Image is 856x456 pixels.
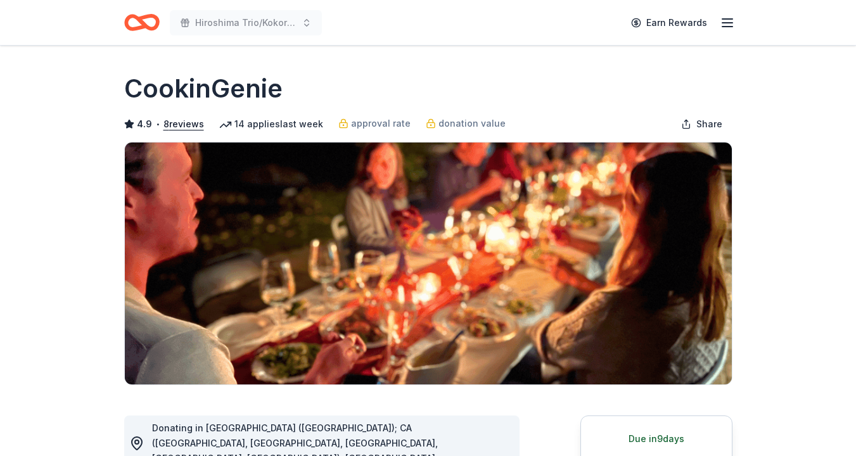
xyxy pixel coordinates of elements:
[596,431,717,446] div: Due in 9 days
[623,11,715,34] a: Earn Rewards
[170,10,322,35] button: Hiroshima Trio/Kokoro Dance
[351,116,411,131] span: approval rate
[155,119,160,129] span: •
[219,117,323,132] div: 14 applies last week
[124,71,283,106] h1: CookinGenie
[696,117,722,132] span: Share
[137,117,152,132] span: 4.9
[671,111,732,137] button: Share
[125,142,732,384] img: Image for CookinGenie
[124,8,160,37] a: Home
[338,116,411,131] a: approval rate
[195,15,297,30] span: Hiroshima Trio/Kokoro Dance
[163,117,204,132] button: 8reviews
[438,116,506,131] span: donation value
[426,116,506,131] a: donation value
